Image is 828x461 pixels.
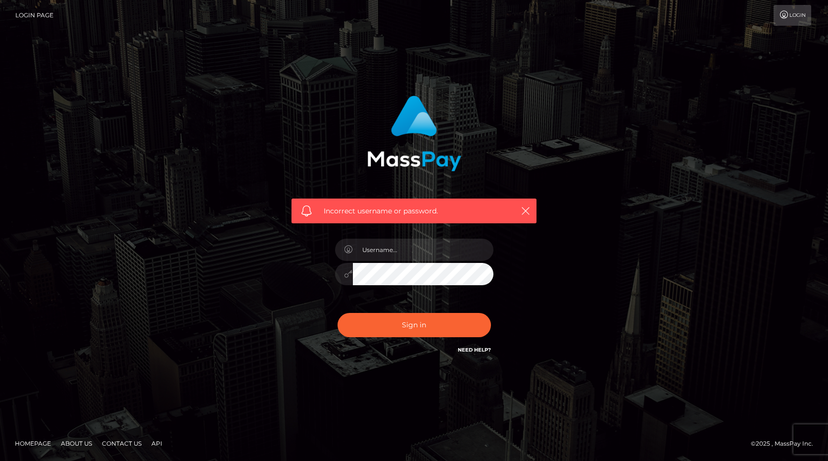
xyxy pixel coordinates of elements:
a: Login [774,5,811,26]
button: Sign in [338,313,491,337]
a: API [147,436,166,451]
a: Login Page [15,5,53,26]
a: Need Help? [458,347,491,353]
a: Contact Us [98,436,146,451]
img: MassPay Login [367,96,461,171]
a: About Us [57,436,96,451]
input: Username... [353,239,493,261]
span: Incorrect username or password. [324,206,504,216]
div: © 2025 , MassPay Inc. [751,438,821,449]
a: Homepage [11,436,55,451]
